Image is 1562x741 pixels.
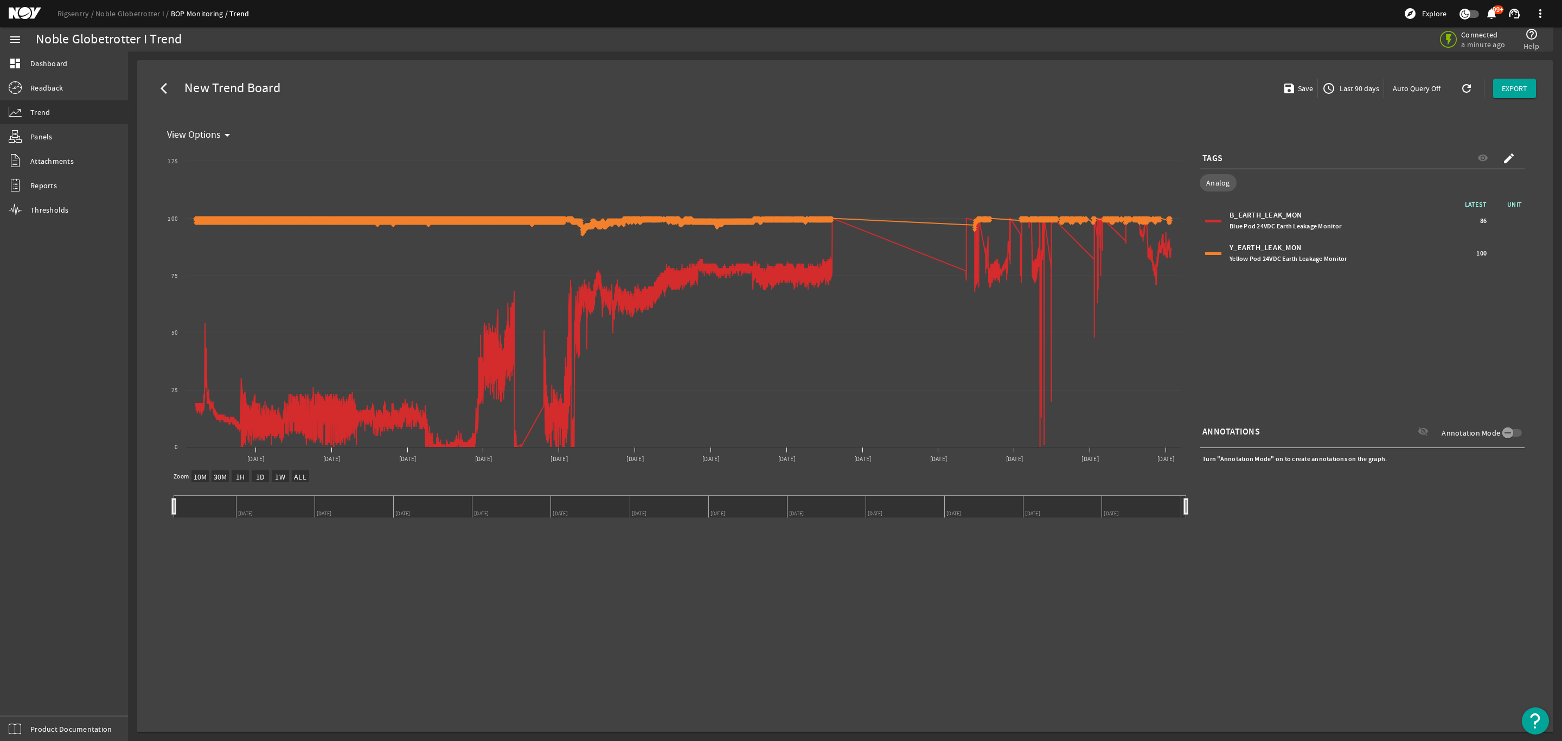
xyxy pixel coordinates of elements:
[1523,41,1539,52] span: Help
[167,130,221,140] span: View Options
[1461,30,1507,40] span: Connected
[1200,451,1525,467] div: Turn "Annotation Mode" on to create annotations on the graph.
[1283,82,1291,95] mat-icon: save
[1476,248,1487,259] span: 100
[171,272,178,280] text: 75
[30,724,112,734] span: Product Documentation
[168,157,178,165] text: 125
[1202,426,1260,437] span: ANNOTATIONS
[1230,210,1365,232] div: B_EARTH_LEAK_MON
[30,205,69,215] span: Thresholds
[163,125,240,145] button: View Options
[1081,455,1099,463] text: [DATE]
[550,455,568,463] text: [DATE]
[1230,222,1341,231] span: Blue Pod 24VDC Earth Leakage Monitor
[275,472,285,482] text: 1W
[1522,707,1549,734] button: Open Resource Center
[161,82,174,95] mat-icon: arrow_back_ios
[1461,40,1507,49] span: a minute ago
[1485,7,1498,20] mat-icon: notifications
[30,58,67,69] span: Dashboard
[1460,82,1469,95] mat-icon: refresh
[256,472,265,482] text: 1D
[1465,200,1493,209] span: LATEST
[1502,83,1527,94] span: EXPORT
[180,83,280,94] span: New Trend Board
[778,455,796,463] text: [DATE]
[1278,79,1318,98] button: Save
[1422,8,1446,19] span: Explore
[175,443,178,451] text: 0
[1508,7,1521,20] mat-icon: support_agent
[229,9,249,19] a: Trend
[1206,177,1230,188] span: Analog
[171,329,178,337] text: 50
[1527,1,1553,27] button: more_vert
[323,455,341,463] text: [DATE]
[854,455,872,463] text: [DATE]
[30,180,57,191] span: Reports
[214,472,227,482] text: 30M
[1480,215,1487,226] span: 86
[1442,427,1502,438] label: Annotation Mode
[163,145,1186,470] svg: Chart title
[171,386,178,394] text: 25
[1492,199,1525,210] span: UNIT
[30,156,74,167] span: Attachments
[1322,82,1335,95] mat-icon: access_time
[1230,254,1347,263] span: Yellow Pod 24VDC Earth Leakage Monitor
[57,9,95,18] a: Rigsentry
[702,455,720,463] text: [DATE]
[1384,79,1449,98] button: Auto Query Off
[399,455,417,463] text: [DATE]
[1486,8,1497,20] button: 99+
[95,9,171,18] a: Noble Globetrotter I
[30,82,63,93] span: Readback
[236,472,245,482] text: 1H
[626,455,644,463] text: [DATE]
[1230,242,1365,264] div: Y_EARTH_LEAK_MON
[1493,79,1536,98] button: EXPORT
[36,34,182,45] div: Noble Globetrotter I Trend
[1525,28,1538,41] mat-icon: help_outline
[1337,83,1379,94] span: Last 90 days
[30,107,50,118] span: Trend
[1296,83,1313,94] span: Save
[475,455,492,463] text: [DATE]
[247,455,265,463] text: [DATE]
[221,129,234,142] mat-icon: arrow_drop_down
[294,472,306,482] text: ALL
[168,215,178,223] text: 100
[30,131,53,142] span: Panels
[194,472,207,482] text: 10M
[1399,5,1451,22] button: Explore
[9,57,22,70] mat-icon: dashboard
[171,9,229,18] a: BOP Monitoring
[9,33,22,46] mat-icon: menu
[930,455,948,463] text: [DATE]
[1006,455,1023,463] text: [DATE]
[1318,79,1384,98] button: Last 90 days
[1393,83,1441,94] span: Auto Query Off
[1404,7,1417,20] mat-icon: explore
[174,472,189,481] text: Zoom
[1202,153,1222,164] span: TAGS
[1157,455,1175,463] text: [DATE]
[1502,152,1515,165] mat-icon: create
